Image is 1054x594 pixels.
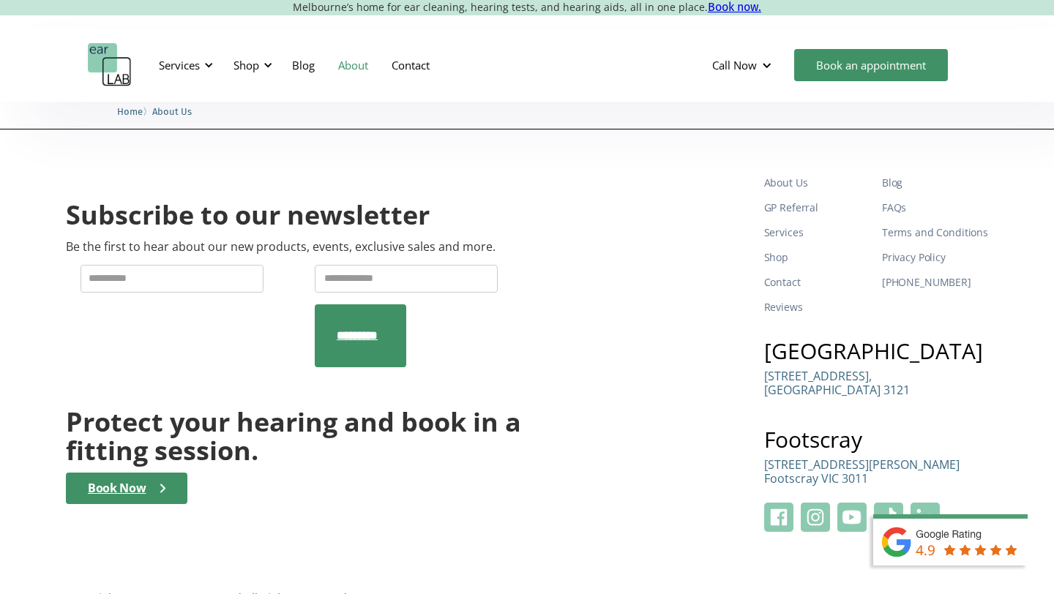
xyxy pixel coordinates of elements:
[712,58,757,72] div: Call Now
[764,220,870,245] a: Services
[911,503,940,532] img: Linkeidn Logo
[233,58,259,72] div: Shop
[764,170,870,195] a: About Us
[88,43,132,87] a: home
[764,429,988,451] h3: Footscray
[280,44,326,86] a: Blog
[764,295,870,320] a: Reviews
[764,195,870,220] a: GP Referral
[801,503,830,532] img: Instagram Logo
[152,104,192,118] a: About Us
[882,270,988,295] a: [PHONE_NUMBER]
[66,473,187,504] a: Book Now
[117,104,143,118] a: Home
[764,458,960,497] a: [STREET_ADDRESS][PERSON_NAME]Footscray VIC 3011
[66,198,430,233] h2: Subscribe to our newsletter
[700,43,787,87] div: Call Now
[117,106,143,117] span: Home
[764,270,870,295] a: Contact
[117,104,152,119] li: 〉
[794,49,948,81] a: Book an appointment
[882,220,988,245] a: Terms and Conditions
[764,369,910,397] p: [STREET_ADDRESS], [GEOGRAPHIC_DATA] 3121
[66,240,496,254] p: Be the first to hear about our new products, events, exclusive sales and more.
[66,265,521,367] form: Newsletter Form
[150,43,217,87] div: Services
[764,458,960,486] p: [STREET_ADDRESS][PERSON_NAME] Footscray VIC 3011
[882,170,988,195] a: Blog
[152,106,192,117] span: About Us
[882,245,988,270] a: Privacy Policy
[66,407,521,465] h2: Protect your hearing and book in a fitting session.
[81,304,303,361] iframe: reCAPTCHA
[764,369,910,408] a: [STREET_ADDRESS],[GEOGRAPHIC_DATA] 3121
[764,245,870,270] a: Shop
[764,503,793,532] img: Facebook Logo
[225,43,277,87] div: Shop
[88,481,146,495] div: Book Now
[764,340,988,362] h3: [GEOGRAPHIC_DATA]
[380,44,441,86] a: Contact
[159,58,200,72] div: Services
[326,44,380,86] a: About
[882,195,988,220] a: FAQs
